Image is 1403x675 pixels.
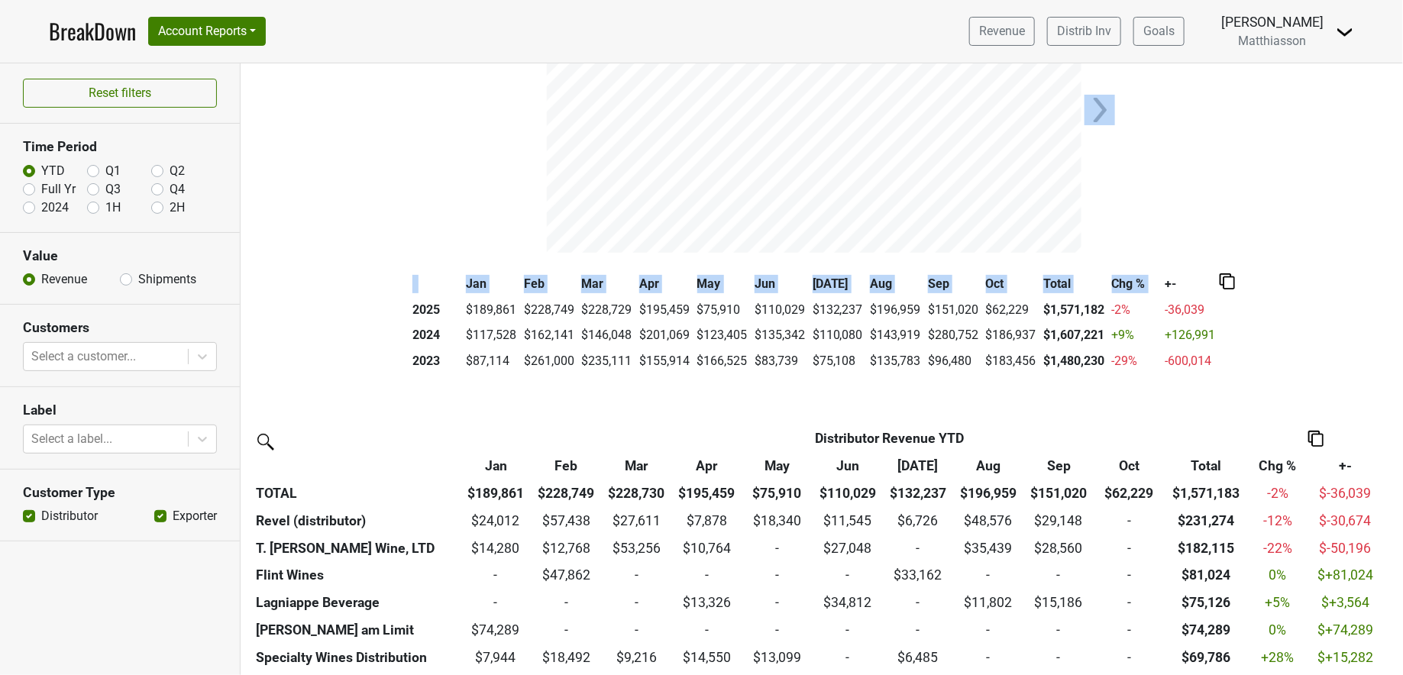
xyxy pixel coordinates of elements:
[671,507,742,535] td: $7,878
[41,270,87,289] label: Revenue
[1162,271,1220,297] th: +-
[105,162,121,180] label: Q1
[982,348,1040,374] td: $183,456
[924,297,982,323] td: $151,020
[1023,589,1094,617] td: $15,186
[815,431,882,446] span: Distributor
[1094,480,1164,507] th: $62,229
[520,271,578,297] th: Feb
[1085,95,1115,125] img: Arrow right
[813,562,883,589] td: -
[751,271,809,297] th: Jun
[1248,562,1308,589] td: 0 %
[1162,348,1220,374] td: -600,014
[578,297,636,323] td: $228,729
[1165,535,1249,562] th: $182,115
[170,180,185,199] label: Q4
[867,348,925,374] td: $135,783
[924,348,982,374] td: $96,480
[461,535,531,562] td: $14,280
[883,644,953,672] td: $6,485
[742,617,813,644] td: -
[601,480,671,507] th: $228,730
[252,562,461,589] th: Flint Wines
[461,617,531,644] td: $74,289
[601,562,671,589] td: -
[1248,535,1308,562] td: -22 %
[531,480,601,507] th: $228,749
[635,348,693,374] td: $155,914
[924,323,982,349] td: $280,752
[1108,348,1162,374] td: -29 %
[883,480,953,507] th: $132,237
[1220,273,1235,289] img: Copy to clipboard
[751,323,809,349] td: $135,342
[1108,297,1162,323] td: -2 %
[462,297,520,323] td: $189,861
[1094,507,1164,535] td: -
[1308,617,1383,644] td: $+74,289
[252,589,461,617] th: Lagniappe Beverage
[531,452,601,480] th: Feb: activate to sort column ascending
[813,589,883,617] td: $34,812
[1162,297,1220,323] td: -36,039
[409,323,462,349] th: 2024
[924,271,982,297] th: Sep
[520,348,578,374] td: $261,000
[635,297,693,323] td: $195,459
[969,17,1035,46] a: Revenue
[1248,589,1308,617] td: +5 %
[1308,644,1383,672] td: $+15,282
[461,452,531,480] th: Jan: activate to sort column ascending
[601,644,671,672] td: $9,216
[1165,644,1249,672] th: $69,786
[41,180,76,199] label: Full Yr
[535,428,1244,448] div: Revenue YTD
[23,485,217,501] h3: Customer Type
[1308,535,1383,562] td: $-50,196
[601,589,671,617] td: -
[1023,535,1094,562] td: $28,560
[462,271,520,297] th: Jan
[1108,323,1162,349] td: +9 %
[671,562,742,589] td: -
[1094,644,1164,672] td: -
[462,348,520,374] td: $87,114
[1023,617,1094,644] td: -
[671,535,742,562] td: $10,764
[461,644,531,672] td: $7,944
[578,271,636,297] th: Mar
[1165,562,1249,589] th: $81,024
[1023,452,1094,480] th: Sep: activate to sort column ascending
[531,507,601,535] td: $57,438
[170,162,185,180] label: Q2
[1039,323,1108,349] th: $1,607,221
[635,323,693,349] td: $201,069
[601,507,671,535] td: $27,611
[578,348,636,374] td: $235,111
[693,323,752,349] td: $123,405
[742,452,813,480] th: May: activate to sort column ascending
[23,139,217,155] h3: Time Period
[809,271,867,297] th: [DATE]
[531,617,601,644] td: -
[1165,589,1249,617] th: $75,126
[1023,644,1094,672] td: -
[461,589,531,617] td: -
[1239,34,1307,48] span: Matthiasson
[1308,562,1383,589] td: $+81,024
[671,452,742,480] th: Apr: activate to sort column ascending
[462,323,520,349] td: $117,528
[809,348,867,374] td: $75,108
[809,297,867,323] td: $132,237
[173,507,217,525] label: Exporter
[867,271,925,297] th: Aug
[635,271,693,297] th: Apr
[170,199,185,217] label: 2H
[671,480,742,507] th: $195,459
[531,644,601,672] td: $18,492
[1133,17,1185,46] a: Goals
[252,428,276,453] img: filter
[883,562,953,589] td: $33,162
[883,452,953,480] th: Jul: activate to sort column ascending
